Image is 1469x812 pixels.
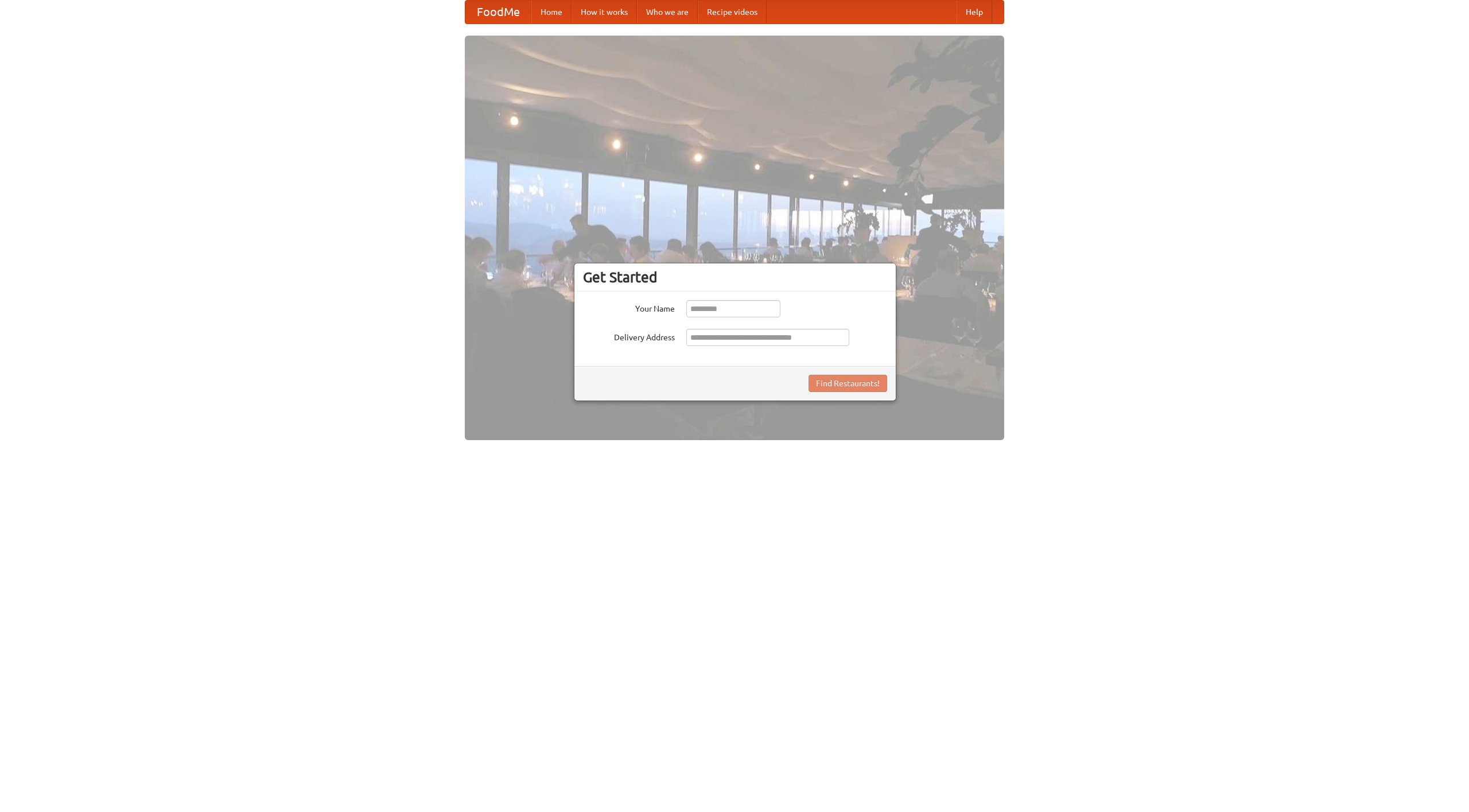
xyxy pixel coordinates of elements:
a: How it works [572,1,637,24]
h3: Get Started [583,269,887,286]
label: Delivery Address [583,329,675,343]
button: Find Restaurants! [809,375,887,392]
a: Who we are [637,1,698,24]
a: Help [957,1,992,24]
a: Recipe videos [698,1,767,24]
a: FoodMe [465,1,531,24]
label: Your Name [583,300,675,314]
a: Home [531,1,572,24]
